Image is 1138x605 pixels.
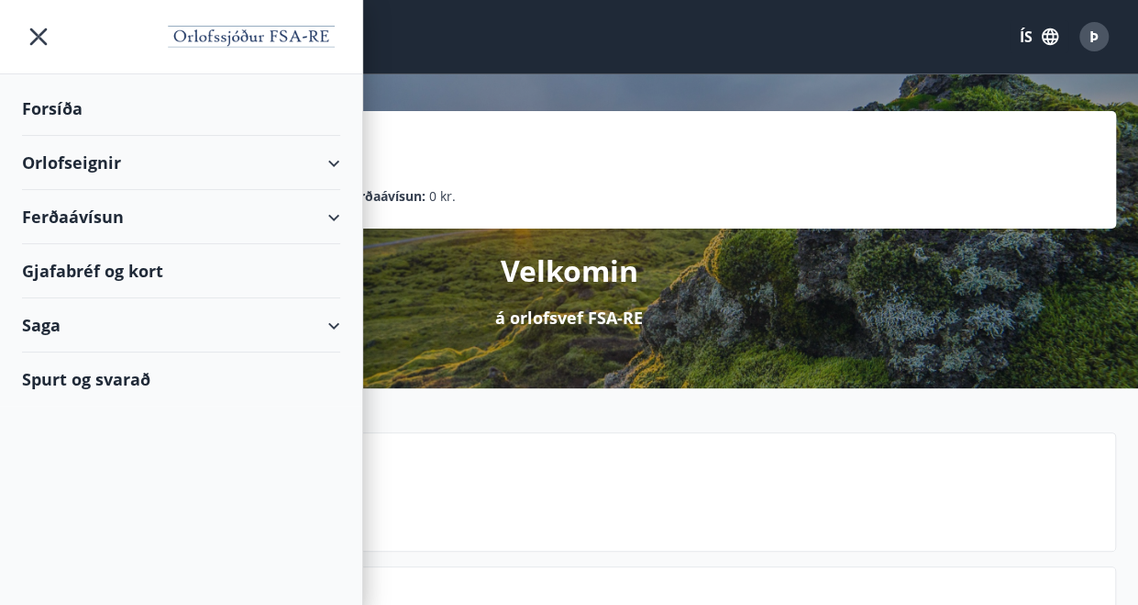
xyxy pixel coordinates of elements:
div: Spurt og svarað [22,353,340,406]
div: Gjafabréf og kort [22,244,340,298]
div: Forsíða [22,82,340,136]
p: Ferðaávísun : [345,186,425,207]
button: menu [22,20,55,53]
div: Ferðaávísun [22,190,340,244]
img: union_logo [162,20,340,57]
div: Orlofseignir [22,136,340,190]
span: 0 kr. [429,186,456,207]
button: ÍS [1010,20,1068,53]
p: Velkomin [501,251,638,291]
p: á orlofsvef FSA-RE [495,306,643,330]
button: Þ [1072,15,1116,59]
p: Næstu helgi [157,479,1100,510]
span: Þ [1089,27,1099,47]
div: Saga [22,298,340,353]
